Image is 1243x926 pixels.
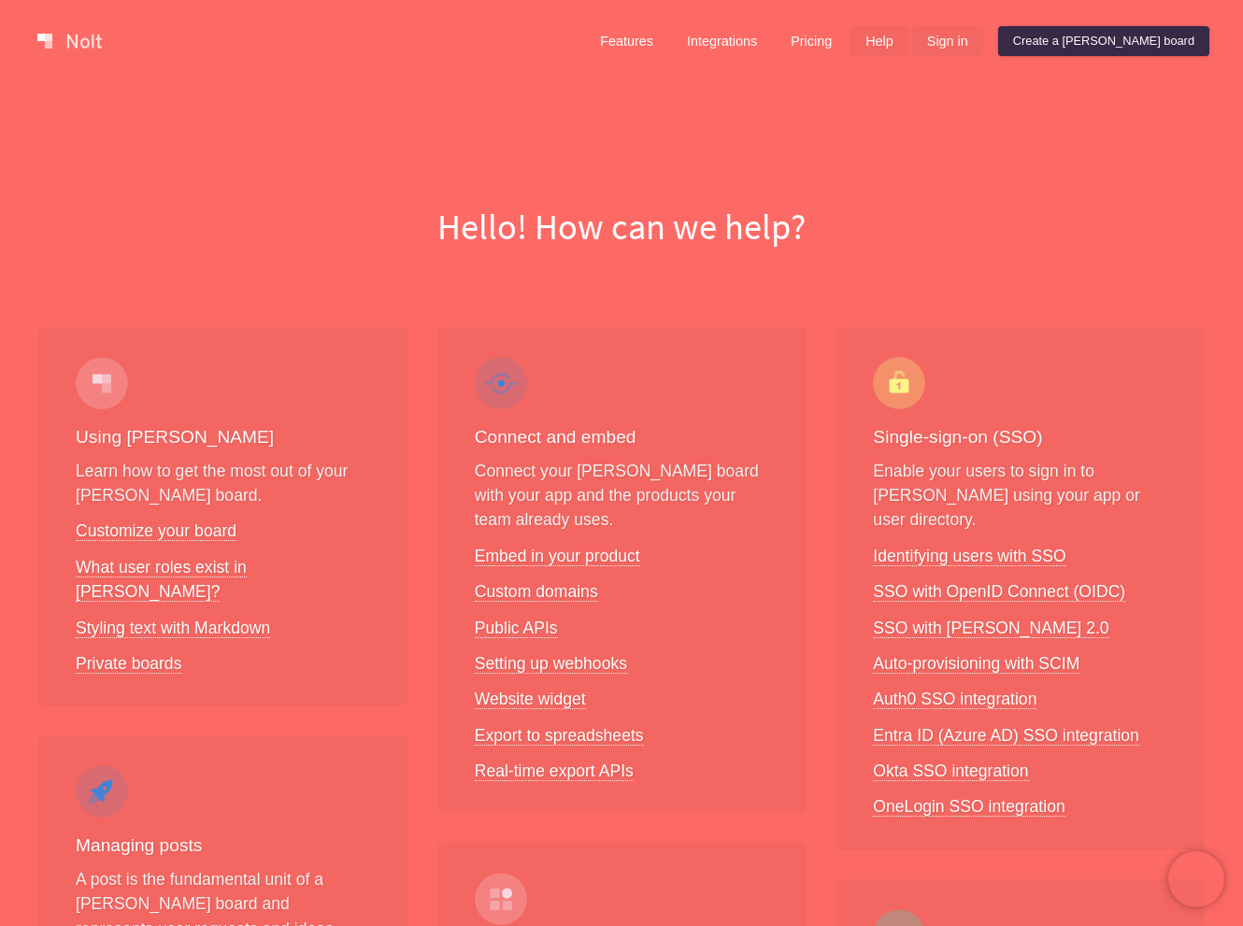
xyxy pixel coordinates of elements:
a: Website widget [475,690,586,709]
a: SSO with OpenID Connect (OIDC) [873,582,1125,602]
a: What user roles exist in [PERSON_NAME]? [76,558,247,602]
a: Real-time export APIs [475,762,634,781]
a: Private boards [76,654,181,674]
h3: Single-sign-on (SSO) [873,424,1167,451]
a: Features [585,26,668,56]
a: Styling text with Markdown [76,619,270,638]
a: Export to spreadsheets [475,726,644,746]
p: Connect your [PERSON_NAME] board with your app and the products your team already uses. [475,459,769,533]
a: Identifying users with SSO [873,547,1065,566]
p: Learn how to get the most out of your [PERSON_NAME] board. [76,459,370,508]
a: Create a [PERSON_NAME] board [998,26,1209,56]
h3: Using [PERSON_NAME] [76,424,370,451]
a: Help [850,26,908,56]
a: Pricing [776,26,847,56]
h3: Managing posts [76,833,370,860]
p: Enable your users to sign in to [PERSON_NAME] using your app or user directory. [873,459,1167,533]
h1: Hello! How can we help? [15,202,1228,252]
a: Customize your board [76,521,236,541]
a: Embed in your product [475,547,640,566]
a: Entra ID (Azure AD) SSO integration [873,726,1139,746]
a: Public APIs [475,619,558,638]
h3: Connect and embed [475,424,769,451]
a: Integrations [672,26,772,56]
a: Custom domains [475,582,598,602]
a: OneLogin SSO integration [873,797,1064,817]
a: Okta SSO integration [873,762,1028,781]
iframe: Chatra live chat [1168,851,1224,907]
a: Auth0 SSO integration [873,690,1036,709]
a: Sign in [912,26,983,56]
a: SSO with [PERSON_NAME] 2.0 [873,619,1108,638]
a: Setting up webhooks [475,654,627,674]
a: Auto-provisioning with SCIM [873,654,1079,674]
